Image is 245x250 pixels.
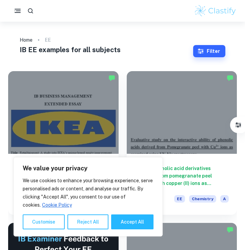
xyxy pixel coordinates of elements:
[23,164,154,172] p: We value your privacy
[135,165,229,187] h6: How do phenolic acid derivatives obtained from pomegranate peel interact with copper (II) ions as...
[108,75,115,81] img: Marked
[189,195,216,203] span: Chemistry
[42,202,72,208] a: Cookie Policy
[127,71,237,215] a: How do phenolic acid derivatives obtained from pomegranate peel interact with copper (II) ions as...
[8,71,119,215] a: To what extent have [PERSON_NAME]'s in-store retailtainment strategies contributed to enhancing b...
[23,176,154,209] p: We use cookies to enhance your browsing experience, serve personalised ads or content, and analys...
[20,45,193,55] h1: IB EE examples for all subjects
[111,214,154,229] button: Accept All
[67,214,108,229] button: Reject All
[227,75,233,81] img: Marked
[231,118,245,132] button: Filter
[220,195,229,203] span: A
[193,45,225,57] button: Filter
[23,214,65,229] button: Customise
[45,36,51,44] p: EE
[174,195,185,203] span: EE
[194,4,237,18] img: Clastify logo
[227,226,233,233] img: Marked
[20,35,33,45] a: Home
[14,157,163,236] div: We value your privacy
